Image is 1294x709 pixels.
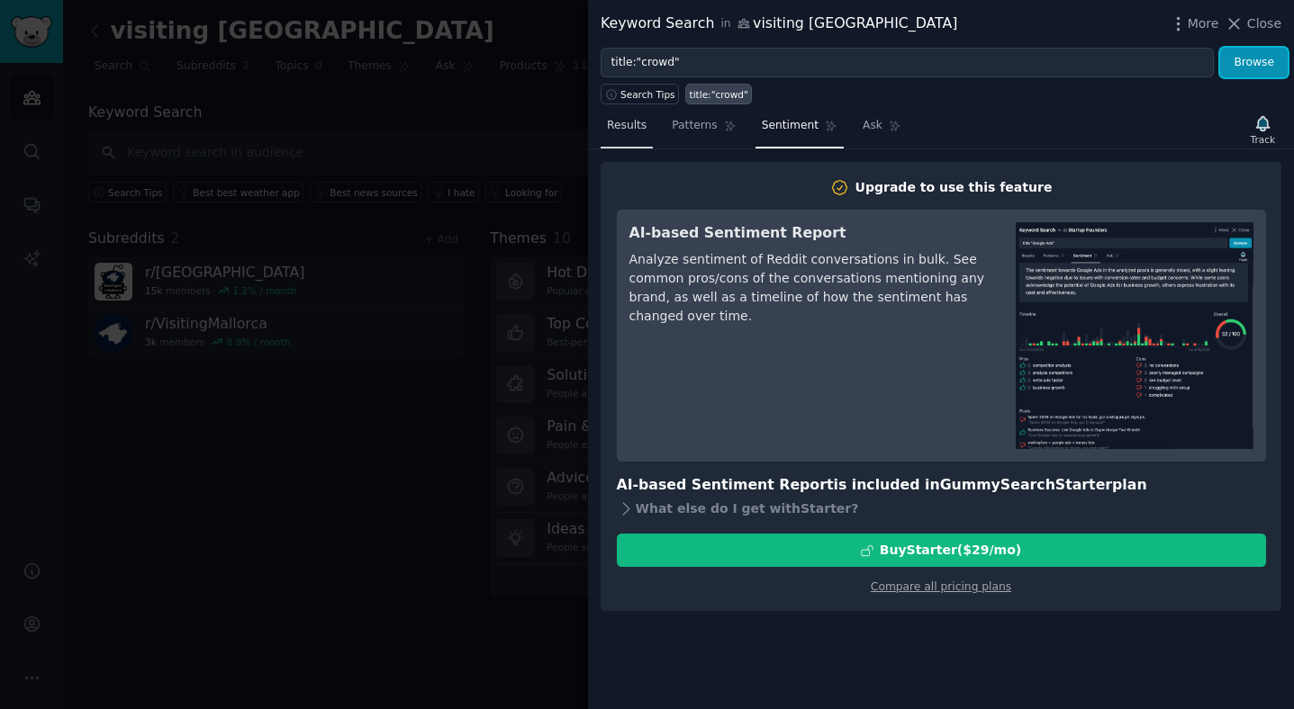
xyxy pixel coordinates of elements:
[617,496,1266,521] div: What else do I get with Starter ?
[620,88,675,101] span: Search Tips
[756,112,844,148] a: Sentiment
[1244,111,1281,148] button: Track
[762,118,819,134] span: Sentiment
[940,476,1112,493] span: GummySearch Starter
[1225,14,1281,33] button: Close
[601,48,1214,78] input: Try a keyword related to your business
[720,16,730,32] span: in
[855,178,1053,197] div: Upgrade to use this feature
[617,474,1266,497] h3: AI-based Sentiment Report is included in plan
[1169,14,1219,33] button: More
[672,118,717,134] span: Patterns
[1220,48,1288,78] button: Browse
[601,84,679,104] button: Search Tips
[617,534,1266,567] button: BuyStarter($29/mo)
[690,88,748,101] div: title:"crowd"
[1016,222,1253,449] img: AI-based Sentiment Report
[665,112,742,148] a: Patterns
[601,112,653,148] a: Results
[856,112,908,148] a: Ask
[685,84,752,104] a: title:"crowd"
[601,13,957,35] div: Keyword Search visiting [GEOGRAPHIC_DATA]
[880,541,1021,560] div: Buy Starter ($ 29 /mo )
[629,222,991,245] h3: AI-based Sentiment Report
[863,118,882,134] span: Ask
[871,580,1011,593] a: Compare all pricing plans
[1251,133,1275,146] div: Track
[1247,14,1281,33] span: Close
[1188,14,1219,33] span: More
[607,118,647,134] span: Results
[629,250,991,326] div: Analyze sentiment of Reddit conversations in bulk. See common pros/cons of the conversations ment...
